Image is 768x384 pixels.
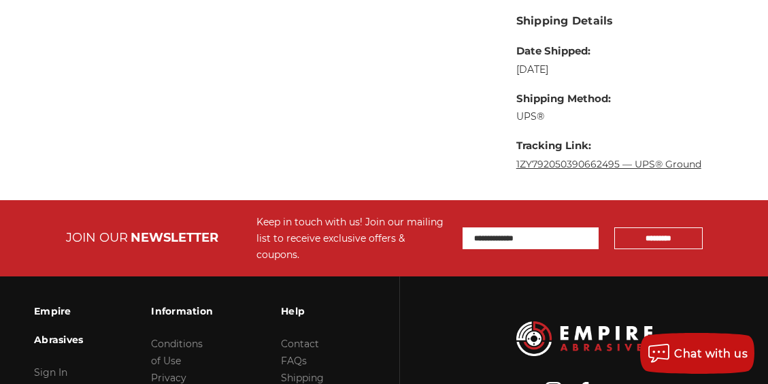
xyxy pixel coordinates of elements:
[516,110,701,124] dd: UPS®
[516,13,752,29] h3: Shipping Details
[151,297,213,325] h3: Information
[131,230,218,245] span: NEWSLETTER
[516,158,701,170] a: 1ZY792050390662495 — UPS® Ground
[66,230,128,245] span: JOIN OUR
[34,297,83,354] h3: Empire Abrasives
[34,366,67,379] a: Sign In
[516,44,701,59] dt: Date Shipped:
[256,214,449,263] div: Keep in touch with us! Join our mailing list to receive exclusive offers & coupons.
[151,338,203,367] a: Conditions of Use
[640,333,754,374] button: Chat with us
[516,321,652,356] img: Empire Abrasives Logo Image
[674,347,748,360] span: Chat with us
[281,355,307,367] a: FAQs
[516,63,701,77] dd: [DATE]
[516,138,701,154] dt: Tracking Link:
[281,338,319,350] a: Contact
[516,91,701,107] dt: Shipping Method:
[281,297,324,325] h3: Help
